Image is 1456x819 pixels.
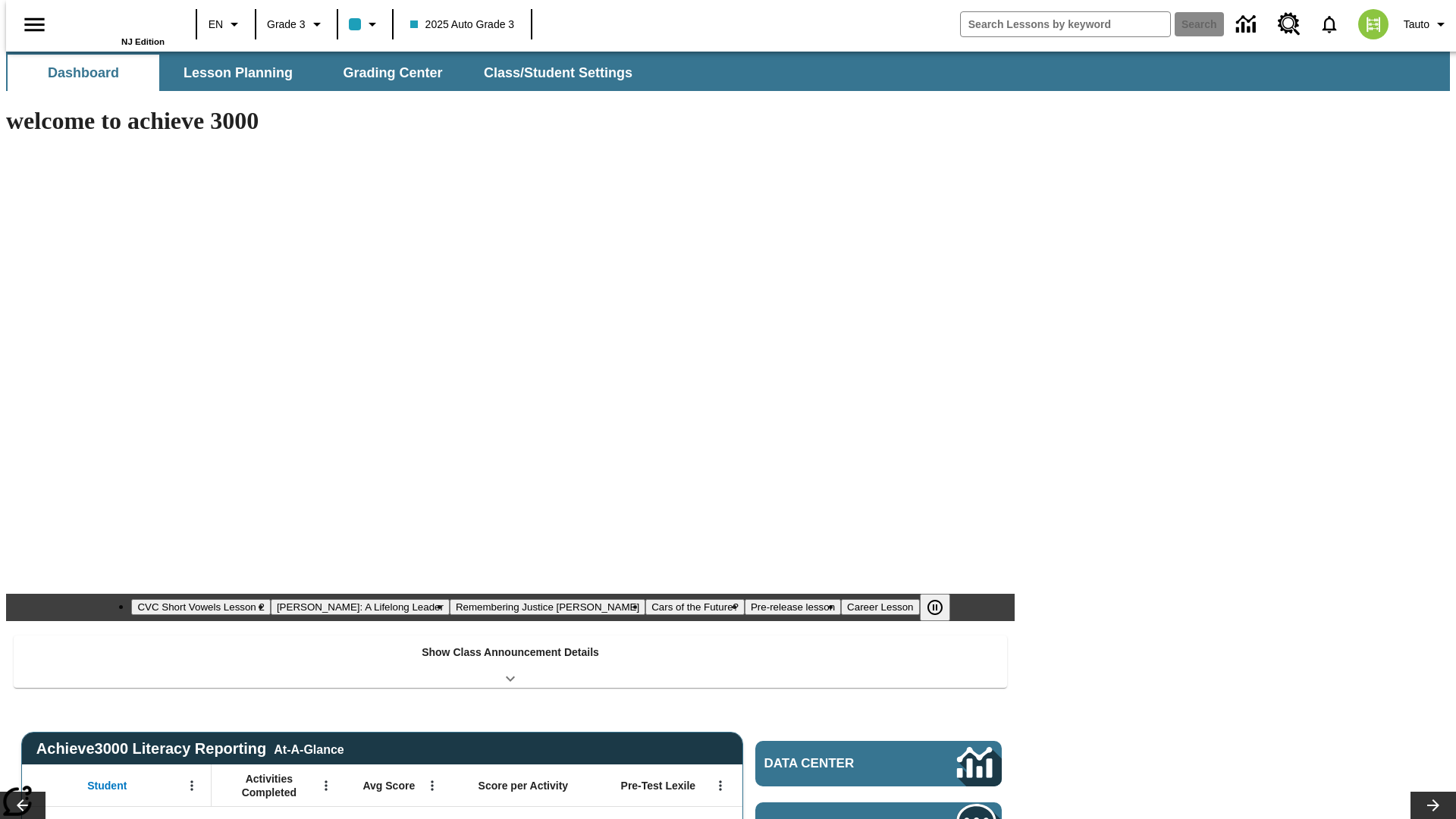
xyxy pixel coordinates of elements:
[274,740,344,757] div: At-A-Glance
[841,599,919,615] button: Slide 6 Career Lesson
[1310,5,1349,44] a: Notifications
[421,774,444,797] button: Open Menu
[66,7,165,37] a: Home
[6,55,646,91] div: SubNavbar
[219,772,319,799] span: Activities Completed
[267,17,306,33] span: Grade 3
[87,779,127,792] span: Student
[472,55,645,91] button: Class/Student Settings
[1358,9,1389,39] img: avatar image
[66,5,165,46] div: Home
[1269,4,1310,45] a: Resource Center, Will open in new tab
[12,2,57,47] button: Open side menu
[362,779,415,792] span: Avg Score
[1398,11,1456,38] button: Profile/Settings
[450,599,645,615] button: Slide 3 Remembering Justice O'Connor
[6,52,1450,91] div: SubNavbar
[209,17,223,33] span: EN
[1404,17,1429,33] span: Tauto
[422,645,599,661] p: Show Class Announcement Details
[261,11,332,38] button: Grade: Grade 3, Select a grade
[920,594,965,621] div: Pause
[131,599,270,615] button: Slide 1 CVC Short Vowels Lesson 2
[121,37,165,46] span: NJ Edition
[1349,5,1398,44] button: Select a new avatar
[8,55,159,91] button: Dashboard
[479,779,569,792] span: Score per Activity
[343,11,388,38] button: Class color is light blue. Change class color
[180,774,203,797] button: Open Menu
[1227,4,1269,45] a: Data Center
[271,599,450,615] button: Slide 2 Dianne Feinstein: A Lifelong Leader
[14,635,1007,688] div: Show Class Announcement Details
[961,12,1170,36] input: search field
[162,55,314,91] button: Lesson Planning
[764,756,906,771] span: Data Center
[317,55,469,91] button: Grading Center
[1410,792,1456,819] button: Lesson carousel, Next
[920,594,950,621] button: Pause
[315,774,337,797] button: Open Menu
[645,599,745,615] button: Slide 4 Cars of the Future?
[410,17,515,33] span: 2025 Auto Grade 3
[755,741,1002,786] a: Data Center
[6,107,1015,135] h1: welcome to achieve 3000
[621,779,696,792] span: Pre-Test Lexile
[709,774,732,797] button: Open Menu
[745,599,841,615] button: Slide 5 Pre-release lesson
[202,11,250,38] button: Language: EN, Select a language
[36,740,344,758] span: Achieve3000 Literacy Reporting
